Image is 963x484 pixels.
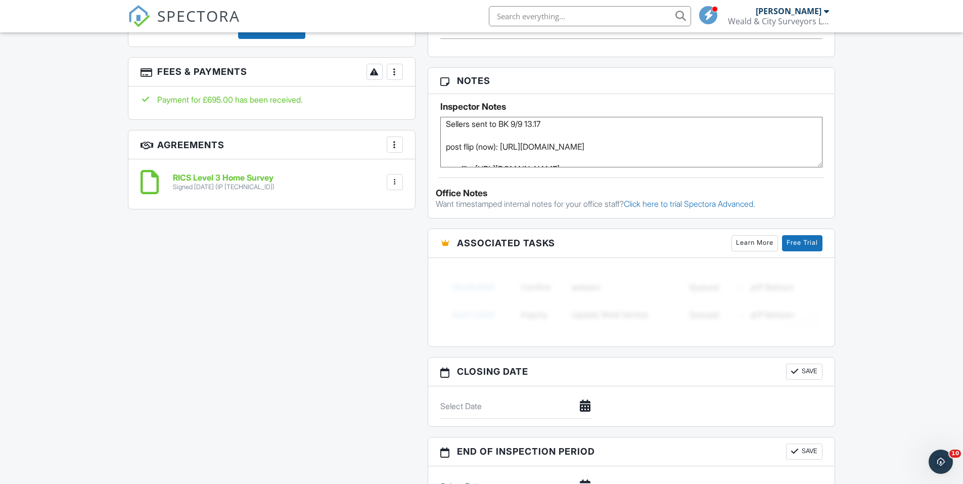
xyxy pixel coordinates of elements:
h3: Agreements [128,130,415,159]
button: Save [786,364,822,380]
span: End of Inspection Period [457,445,595,458]
p: Want timestamped internal notes for your office staff? [436,198,828,209]
div: Office Notes [436,188,828,198]
div: [PERSON_NAME] [756,6,821,16]
h5: Inspector Notes [440,102,823,112]
h3: Notes [428,68,835,94]
a: Learn More [731,235,778,251]
iframe: Intercom live chat [929,450,953,474]
img: blurred-tasks-251b60f19c3f713f9215ee2a18cbf2105fc2d72fcd585247cf5e9ec0c957c1dd.png [440,266,823,336]
h3: Fees & Payments [128,58,415,86]
a: Click here to trial Spectora Advanced. [624,199,755,209]
h6: RICS Level 3 Home Survey [173,173,274,183]
a: SPECTORA [128,14,240,35]
span: Closing date [457,365,528,378]
a: Free Trial [782,235,822,251]
div: Signed [DATE] (IP [TECHNICAL_ID]) [173,183,274,191]
div: Weald & City Surveyors Limited [728,16,829,26]
textarea: [PERSON_NAME] from [PERSON_NAME] advised key collection from pembury office 01892 822880 Sellers ... [440,117,823,167]
input: Select Date [440,394,592,419]
a: RICS Level 3 Home Survey Signed [DATE] (IP [TECHNICAL_ID]) [173,173,274,191]
span: SPECTORA [157,5,240,26]
span: Associated Tasks [457,236,555,250]
button: Save [786,444,822,460]
img: The Best Home Inspection Software - Spectora [128,5,150,27]
span: 10 [949,450,961,458]
input: Search everything... [489,6,691,26]
div: Payment for £695.00 has been received. [141,94,403,105]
